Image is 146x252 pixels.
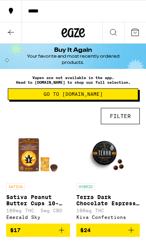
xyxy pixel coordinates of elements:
[101,108,140,124] button: FILTER
[6,130,70,224] a: Open page for Sativa Peanut Butter Cups 10-Pack from Emerald Sky
[80,227,91,233] span: $24
[6,215,70,220] div: Emerald Sky
[6,194,70,206] p: Sativa Peanut Butter Cups 10-Pack
[44,92,103,97] span: Go to [DOMAIN_NAME]
[8,75,138,85] p: Vapes are not available in the app. Head to [DOMAIN_NAME] to shop our full selection.
[10,227,21,233] span: $17
[76,194,140,206] p: Terra Dark Chocolate Espresso Beans
[8,53,138,66] div: Your favorite and most recently ordered products.
[84,130,132,179] img: Kiva Confections - Terra Dark Chocolate Espresso Beans
[6,208,70,213] p: 100mg THC: 5mg CBD
[8,88,138,100] button: Go to [DOMAIN_NAME]
[54,47,92,53] h1: Buy It Again
[76,224,140,237] button: Add to bag
[76,130,140,224] a: Open page for Terra Dark Chocolate Espresso Beans from Kiva Confections
[6,183,25,190] p: SATIVA
[14,130,62,179] img: Emerald Sky - Sativa Peanut Butter Cups 10-Pack
[76,183,95,190] p: HYBRID
[76,208,140,213] p: 100mg THC
[6,224,70,237] button: Add to bag
[76,215,140,220] div: Kiva Confections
